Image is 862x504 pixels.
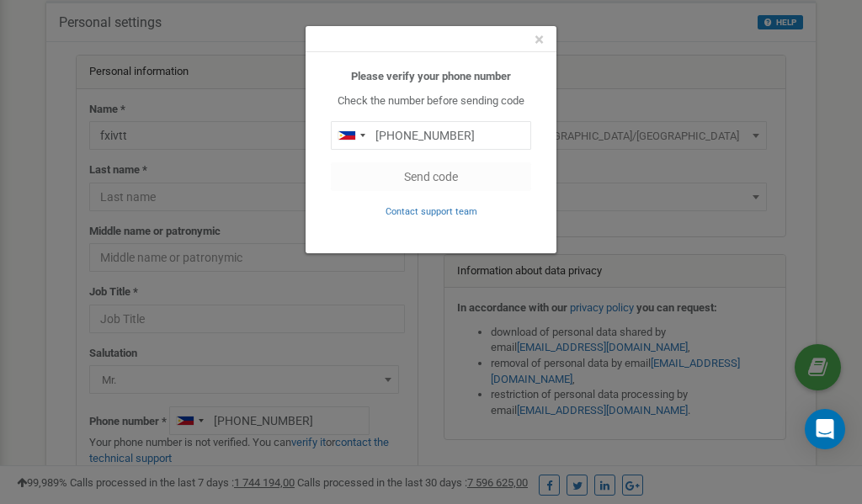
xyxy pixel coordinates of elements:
[331,93,531,109] p: Check the number before sending code
[331,121,531,150] input: 0905 123 4567
[332,122,370,149] div: Telephone country code
[535,29,544,50] span: ×
[386,204,477,217] a: Contact support team
[386,206,477,217] small: Contact support team
[351,70,511,82] b: Please verify your phone number
[805,409,845,449] div: Open Intercom Messenger
[535,31,544,49] button: Close
[331,162,531,191] button: Send code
